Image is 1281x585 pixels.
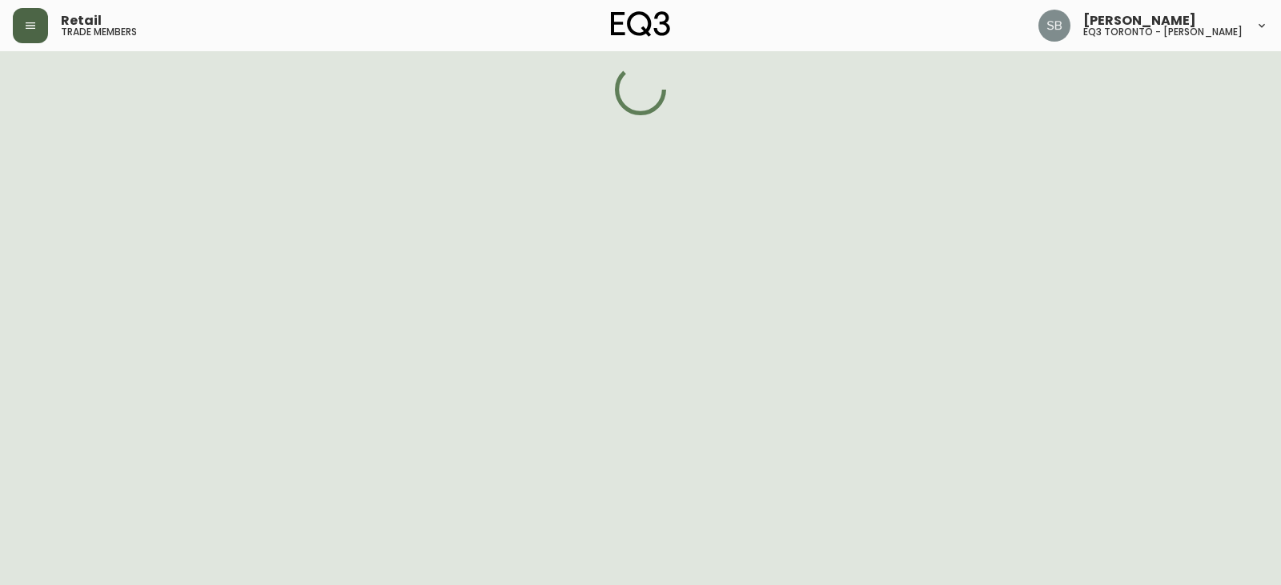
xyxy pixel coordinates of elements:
span: [PERSON_NAME] [1083,14,1196,27]
img: logo [611,11,670,37]
span: Retail [61,14,102,27]
h5: trade members [61,27,137,37]
h5: eq3 toronto - [PERSON_NAME] [1083,27,1243,37]
img: 62e4f14275e5c688c761ab51c449f16a [1038,10,1070,42]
